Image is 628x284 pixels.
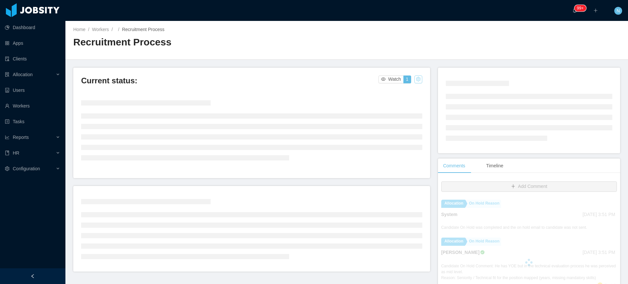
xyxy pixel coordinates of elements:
button: icon: setting [414,75,422,83]
span: Allocation [13,72,33,77]
i: icon: plus [593,8,598,13]
a: icon: appstoreApps [5,37,60,50]
i: icon: solution [5,72,9,77]
a: Home [73,27,85,32]
a: icon: auditClients [5,52,60,65]
button: icon: plusAdd Comment [441,181,617,192]
a: icon: profileTasks [5,115,60,128]
i: icon: line-chart [5,135,9,140]
i: icon: book [5,151,9,155]
span: / [112,27,113,32]
a: Workers [92,27,109,32]
div: Comments [438,159,471,173]
span: N [617,7,620,15]
span: / [88,27,89,32]
sup: 1678 [574,5,586,11]
div: Timeline [481,159,508,173]
h3: Current status: [81,75,378,86]
span: Reports [13,135,29,140]
button: icon: eyeWatch [378,75,404,83]
a: icon: pie-chartDashboard [5,21,60,34]
span: / [118,27,119,32]
span: Recruitment Process [122,27,165,32]
span: Configuration [13,166,40,171]
a: icon: robotUsers [5,84,60,97]
span: HR [13,150,19,156]
i: icon: setting [5,166,9,171]
button: 1 [403,75,411,83]
h2: Recruitment Process [73,36,347,49]
i: icon: bell [572,8,577,13]
a: icon: userWorkers [5,99,60,112]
